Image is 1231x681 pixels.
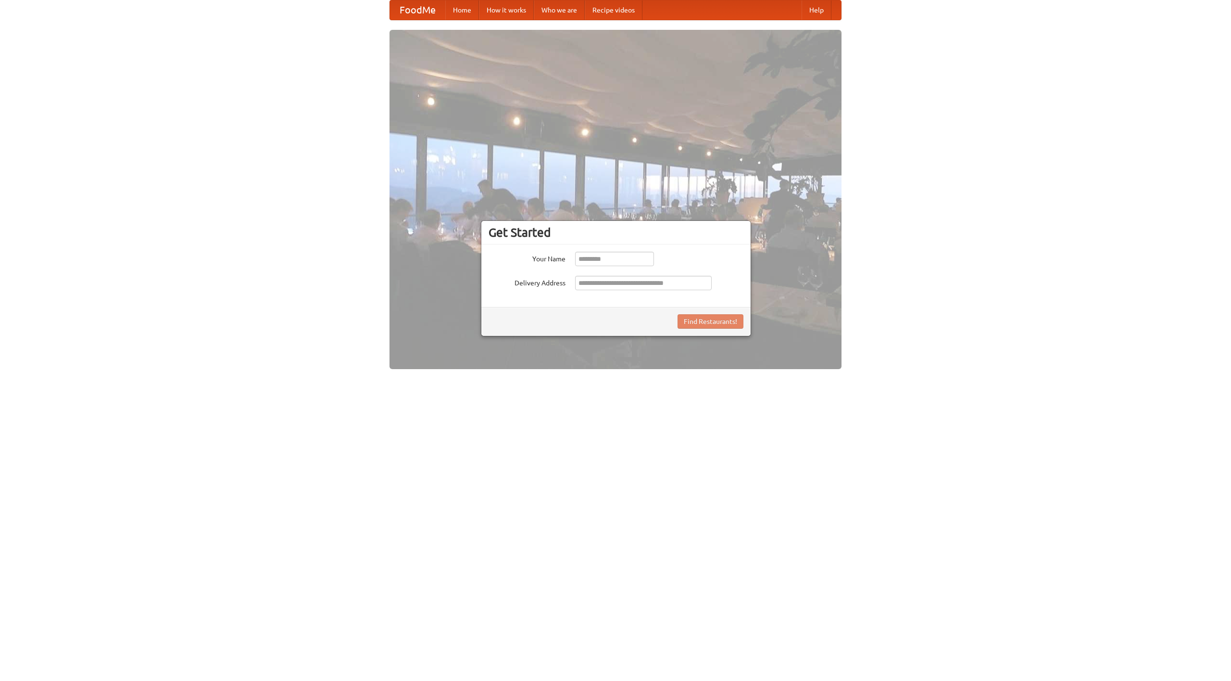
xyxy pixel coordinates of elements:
label: Delivery Address [489,276,565,288]
a: How it works [479,0,534,20]
a: Home [445,0,479,20]
a: Recipe videos [585,0,642,20]
a: Help [802,0,831,20]
h3: Get Started [489,225,743,240]
a: FoodMe [390,0,445,20]
button: Find Restaurants! [678,314,743,329]
a: Who we are [534,0,585,20]
label: Your Name [489,252,565,264]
